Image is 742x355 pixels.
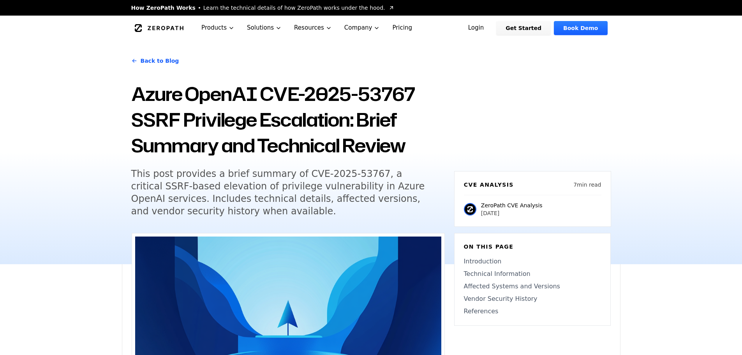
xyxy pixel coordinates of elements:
[464,243,601,251] h6: On this page
[195,16,241,40] button: Products
[459,21,493,35] a: Login
[131,50,179,72] a: Back to Blog
[131,168,430,217] h5: This post provides a brief summary of CVE-2025-53767, a critical SSRF-based elevation of privileg...
[464,282,601,291] a: Affected Systems and Versions
[386,16,418,40] a: Pricing
[464,257,601,266] a: Introduction
[464,181,514,189] h6: CVE Analysis
[496,21,551,35] a: Get Started
[464,294,601,304] a: Vendor Security History
[464,203,476,215] img: ZeroPath CVE Analysis
[481,209,543,217] p: [DATE]
[464,307,601,316] a: References
[338,16,386,40] button: Company
[131,4,196,12] span: How ZeroPath Works
[481,201,543,209] p: ZeroPath CVE Analysis
[203,4,385,12] span: Learn the technical details of how ZeroPath works under the hood.
[131,4,395,12] a: How ZeroPath WorksLearn the technical details of how ZeroPath works under the hood.
[554,21,607,35] a: Book Demo
[573,181,601,189] p: 7 min read
[241,16,288,40] button: Solutions
[122,16,620,40] nav: Global
[464,269,601,279] a: Technical Information
[288,16,338,40] button: Resources
[131,81,445,158] h1: Azure OpenAI CVE-2025-53767 SSRF Privilege Escalation: Brief Summary and Technical Review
